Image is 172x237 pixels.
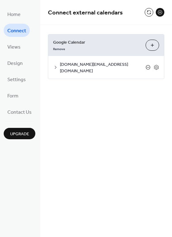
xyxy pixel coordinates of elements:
[7,59,23,68] span: Design
[4,24,30,37] a: Connect
[7,42,21,52] span: Views
[7,91,18,101] span: Form
[4,105,35,118] a: Contact Us
[53,39,141,46] span: Google Calendar
[7,10,21,19] span: Home
[10,131,29,137] span: Upgrade
[60,61,146,74] span: [DOMAIN_NAME][EMAIL_ADDRESS][DOMAIN_NAME]
[4,89,22,102] a: Form
[4,56,26,69] a: Design
[7,75,26,85] span: Settings
[48,7,123,19] span: Connect external calendars
[7,108,32,117] span: Contact Us
[4,40,24,53] a: Views
[4,73,29,86] a: Settings
[7,26,26,36] span: Connect
[4,128,35,139] button: Upgrade
[53,47,65,51] span: Remove
[4,7,24,21] a: Home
